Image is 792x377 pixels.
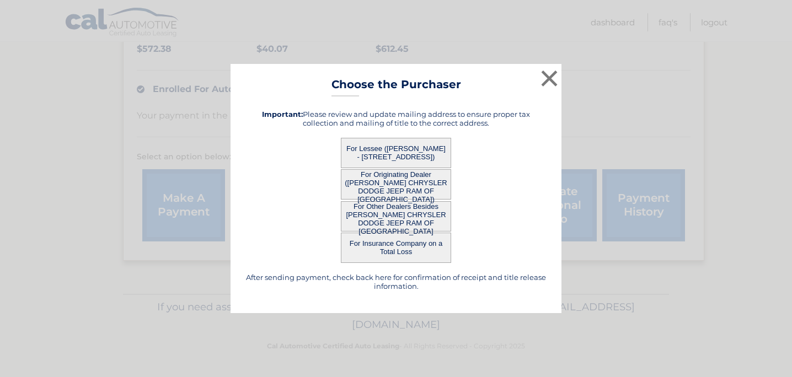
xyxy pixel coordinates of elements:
[341,169,451,200] button: For Originating Dealer ([PERSON_NAME] CHRYSLER DODGE JEEP RAM OF [GEOGRAPHIC_DATA])
[262,110,303,119] strong: Important:
[538,67,560,89] button: ×
[341,233,451,263] button: For Insurance Company on a Total Loss
[244,110,548,127] h5: Please review and update mailing address to ensure proper tax collection and mailing of title to ...
[341,138,451,168] button: For Lessee ([PERSON_NAME] - [STREET_ADDRESS])
[244,273,548,290] h5: After sending payment, check back here for confirmation of receipt and title release information.
[331,78,461,97] h3: Choose the Purchaser
[341,201,451,231] button: For Other Dealers Besides [PERSON_NAME] CHRYSLER DODGE JEEP RAM OF [GEOGRAPHIC_DATA]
